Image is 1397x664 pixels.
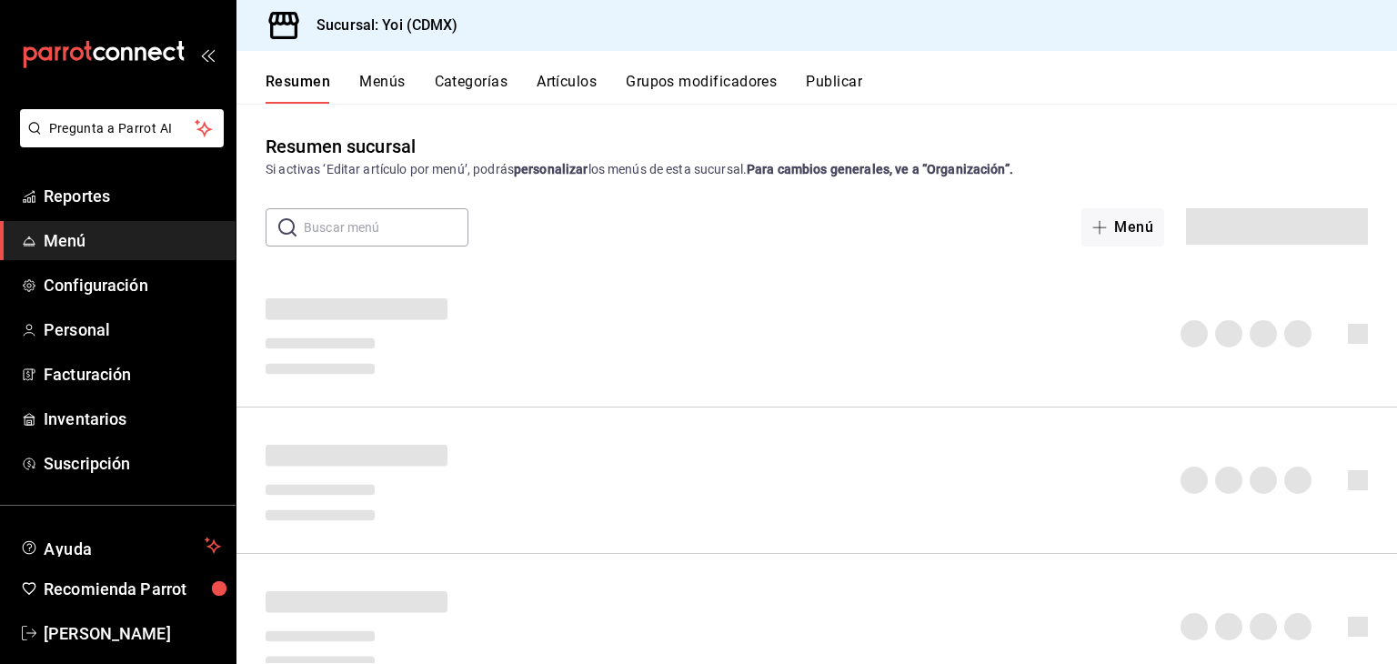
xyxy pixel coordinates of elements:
[304,209,468,246] input: Buscar menú
[266,133,416,160] div: Resumen sucursal
[266,73,1397,104] div: navigation tabs
[44,317,221,342] span: Personal
[806,73,862,104] button: Publicar
[44,577,221,601] span: Recomienda Parrot
[1081,208,1164,246] button: Menú
[537,73,597,104] button: Artículos
[747,162,1013,176] strong: Para cambios generales, ve a “Organización”.
[359,73,405,104] button: Menús
[44,451,221,476] span: Suscripción
[44,407,221,431] span: Inventarios
[626,73,777,104] button: Grupos modificadores
[514,162,588,176] strong: personalizar
[302,15,458,36] h3: Sucursal: Yoi (CDMX)
[44,228,221,253] span: Menú
[20,109,224,147] button: Pregunta a Parrot AI
[44,621,221,646] span: [PERSON_NAME]
[200,47,215,62] button: open_drawer_menu
[435,73,508,104] button: Categorías
[13,132,224,151] a: Pregunta a Parrot AI
[44,362,221,387] span: Facturación
[44,184,221,208] span: Reportes
[44,535,197,557] span: Ayuda
[44,273,221,297] span: Configuración
[49,119,196,138] span: Pregunta a Parrot AI
[266,73,330,104] button: Resumen
[266,160,1368,179] div: Si activas ‘Editar artículo por menú’, podrás los menús de esta sucursal.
